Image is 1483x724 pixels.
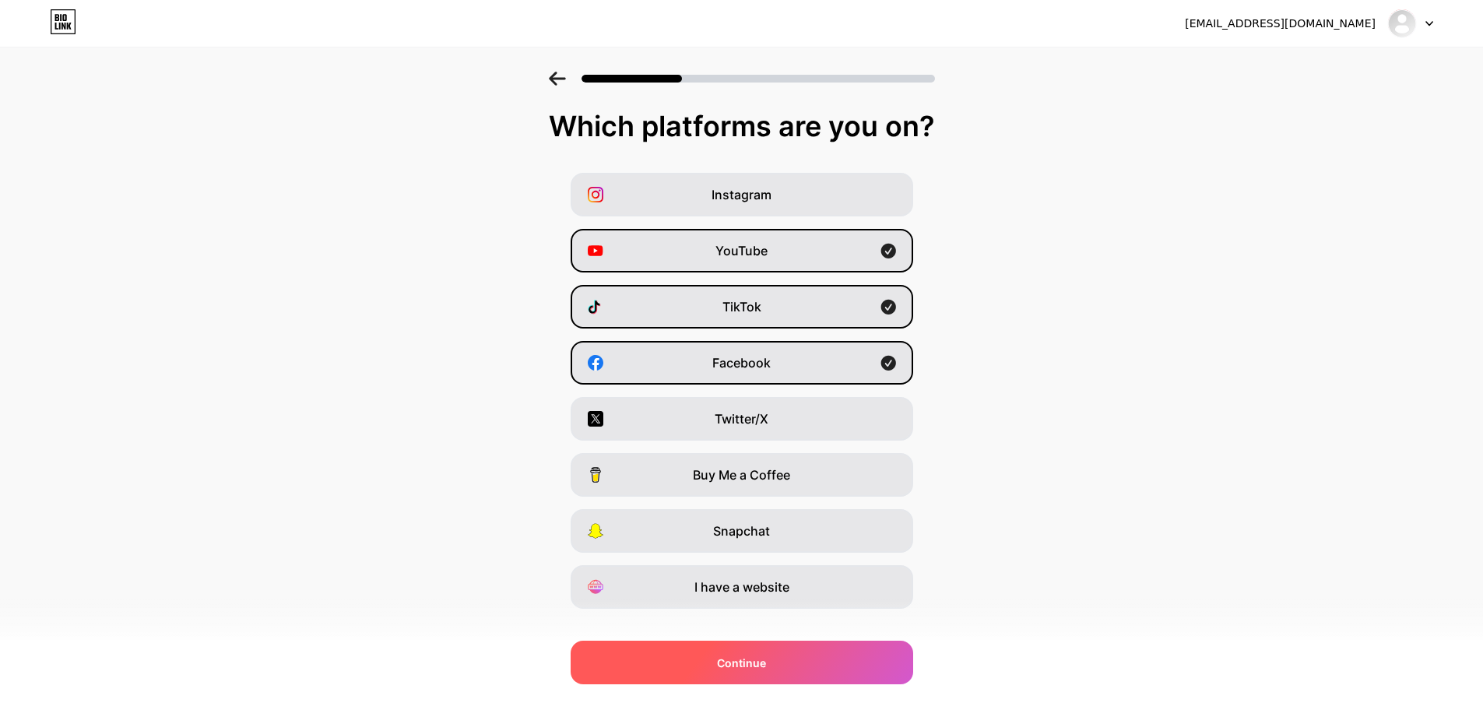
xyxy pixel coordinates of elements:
[693,466,790,484] span: Buy Me a Coffee
[715,241,768,260] span: YouTube
[722,297,761,316] span: TikTok
[713,522,770,540] span: Snapchat
[694,578,789,596] span: I have a website
[712,353,771,372] span: Facebook
[1185,16,1376,32] div: [EMAIL_ADDRESS][DOMAIN_NAME]
[717,655,766,671] span: Continue
[715,409,768,428] span: Twitter/X
[712,185,771,204] span: Instagram
[16,111,1467,142] div: Which platforms are you on?
[1387,9,1417,38] img: vbkmusicmixvocal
